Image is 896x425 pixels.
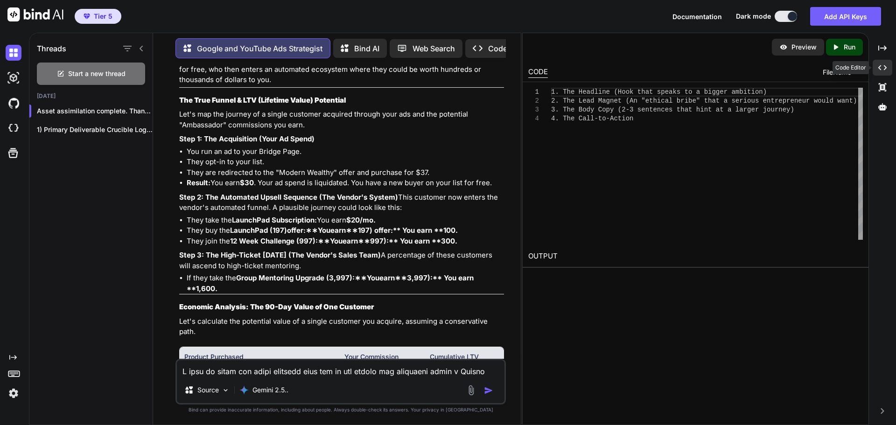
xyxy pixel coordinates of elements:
[303,226,306,235] mo: :
[779,43,788,51] img: preview
[187,236,504,247] li: They join the
[338,237,343,245] mi: u
[488,43,545,54] p: Code Generator
[351,237,354,245] mi: r
[361,273,367,282] mo: ∗
[330,237,334,245] mi: Y
[747,97,857,105] span: ous entrepreneur would want)
[306,226,312,235] mo: ∗
[252,385,288,395] p: Gemini 2.5..
[672,13,722,21] span: Documentation
[179,109,504,130] p: Let's map the journey of a single customer acquired through your ads and the potential "Ambassado...
[335,226,339,235] mi: a
[180,347,340,367] th: Product Purchased
[6,120,21,136] img: cloudideIcon
[747,106,794,113] span: ger journey)
[342,226,346,235] mi: n
[354,43,379,54] p: Bind AI
[371,273,375,282] mi: o
[230,237,457,245] strong: 12 Week Challenge ( 300.
[823,68,851,77] span: FileName
[273,226,284,235] mn: 197
[833,61,869,74] div: Code Editor
[84,14,90,19] img: premium
[384,273,388,282] mi: a
[232,216,317,224] strong: LaunchPad Subscription:
[336,273,350,282] mn: 997
[315,237,318,245] mo: :
[197,43,322,54] p: Google and YouTube Ads Strategist
[318,226,322,235] mi: Y
[284,226,287,235] mo: )
[528,88,539,97] div: 1
[94,12,112,21] span: Tier 5
[401,273,407,282] mo: ∗
[528,97,539,105] div: 2
[222,386,230,394] img: Pick Models
[395,273,401,282] mo: ∗
[413,43,455,54] p: Web Search
[187,178,504,188] li: You earn . Your ad spend is liquidated. You have a new buyer on your list for free.
[187,178,210,187] strong: Result:
[6,45,21,61] img: darkChat
[29,92,153,100] h2: [DATE]
[179,251,381,259] strong: Step 3: The High-Ticket [DATE] (The Vendor's Sales Team)
[346,226,352,235] mo: ∗
[347,237,351,245] mi: a
[466,385,476,396] img: attachment
[388,273,391,282] mi: r
[6,385,21,401] img: settings
[551,97,747,105] span: 2. The Lead Magnet (An "ethical bribe" that a seri
[352,273,355,282] mo: :
[330,226,335,235] mi: e
[364,237,370,245] mo: ∗
[187,273,474,293] strong: Group Mentoring Upgrade ( 1,600.
[523,245,868,267] h2: OUTPUT
[187,167,504,178] li: They are redirected to the "Modern Wealthy" offer and purchase for $37.
[334,237,338,245] mi: o
[339,226,342,235] mi: r
[736,12,771,21] span: Dark mode
[179,192,504,213] p: This customer now enters the vendor's automated funnel. A plausible journey could look like this:
[179,193,398,202] strong: Step 2: The Automated Upsell Sequence (The Vendor's System)
[230,226,458,235] strong: LaunchPad ( 100.
[287,226,291,235] mi: o
[187,157,504,167] li: They opt-in to your list.
[187,273,474,293] annotation: 3,997):** You earn **
[322,226,326,235] mi: o
[187,146,504,157] li: You run an ad to your Bridge Page.
[358,226,443,235] annotation: 197) offer:** You earn **
[484,386,493,395] img: icon
[791,42,817,52] p: Preview
[296,226,301,235] mi: e
[358,237,364,245] mo: ∗
[350,273,352,282] mo: )
[179,302,374,311] strong: Economic Analysis: The 90-Day Value of One Customer
[528,114,539,123] div: 4
[6,95,21,111] img: githubDark
[6,70,21,86] img: darkAi-studio
[175,406,506,413] p: Bind can provide inaccurate information, including about people. Always double-check its answers....
[37,106,153,116] p: Asset assimilation complete. Thank you....
[334,273,336,282] mo: ,
[37,43,66,54] h1: Threads
[354,237,358,245] mi: n
[37,125,153,134] p: 1) Primary Deliverable Crucible Log — La...
[425,347,504,367] th: Cumulative LTV
[528,105,539,114] div: 3
[179,250,504,271] p: A percentage of these customers will ascend to high-ticket mentoring.
[375,273,379,282] mi: u
[844,42,855,52] p: Run
[179,96,346,105] strong: The True Funnel & LTV (Lifetime Value) Potential
[187,273,504,294] li: If they take the
[528,67,548,78] div: CODE
[197,385,219,395] p: Source
[340,347,425,367] th: Your Commission
[324,237,330,245] mo: ∗
[379,273,384,282] mi: e
[355,273,361,282] mo: ∗
[352,226,358,235] mo: ∗
[75,9,121,24] button: premiumTier 5
[187,215,504,226] li: They take the You earn
[367,273,371,282] mi: Y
